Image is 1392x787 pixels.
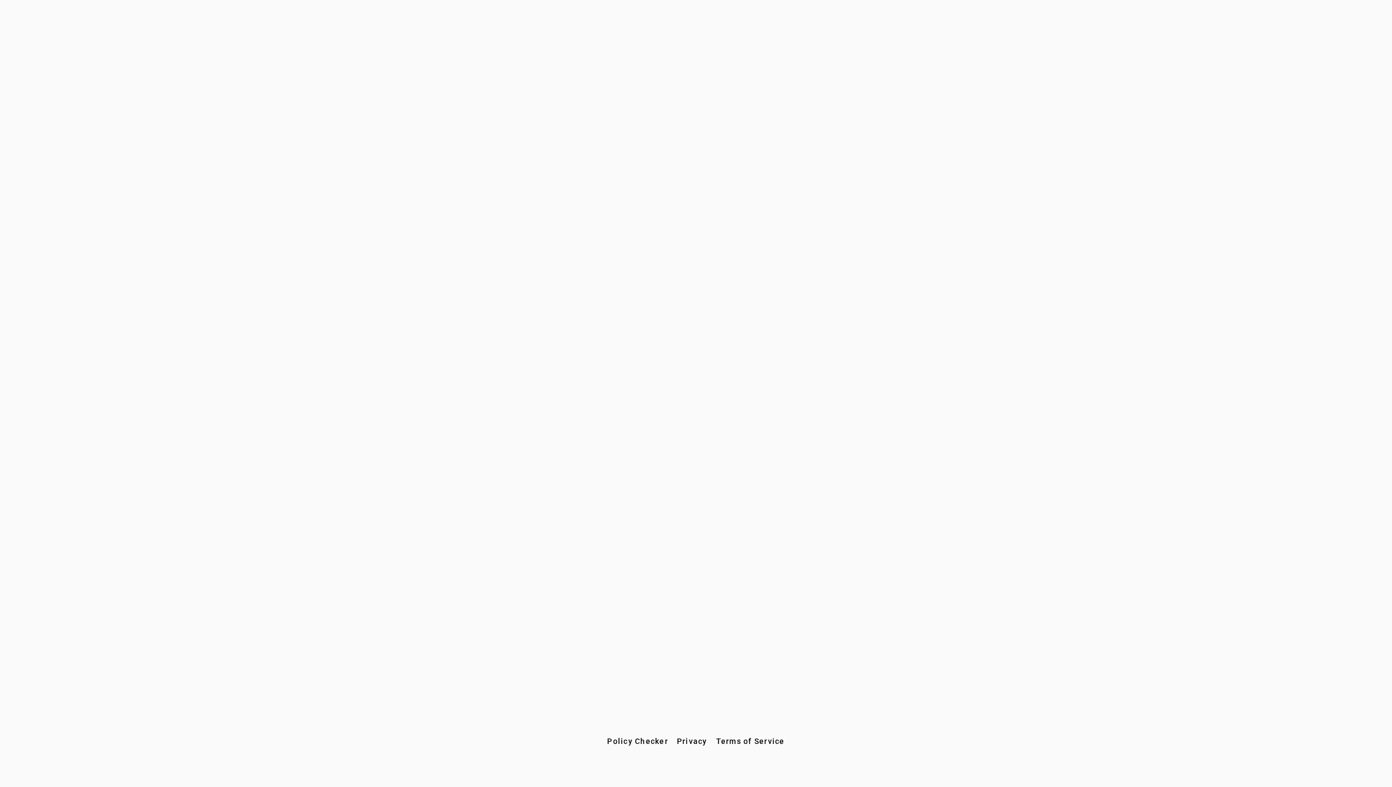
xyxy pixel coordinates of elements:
button: Policy Checker [603,731,673,751]
button: Privacy [673,731,712,751]
span: Policy Checker [607,737,668,746]
button: Terms of Service [712,731,789,751]
span: Privacy [677,737,707,746]
span: Terms of Service [716,737,785,746]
